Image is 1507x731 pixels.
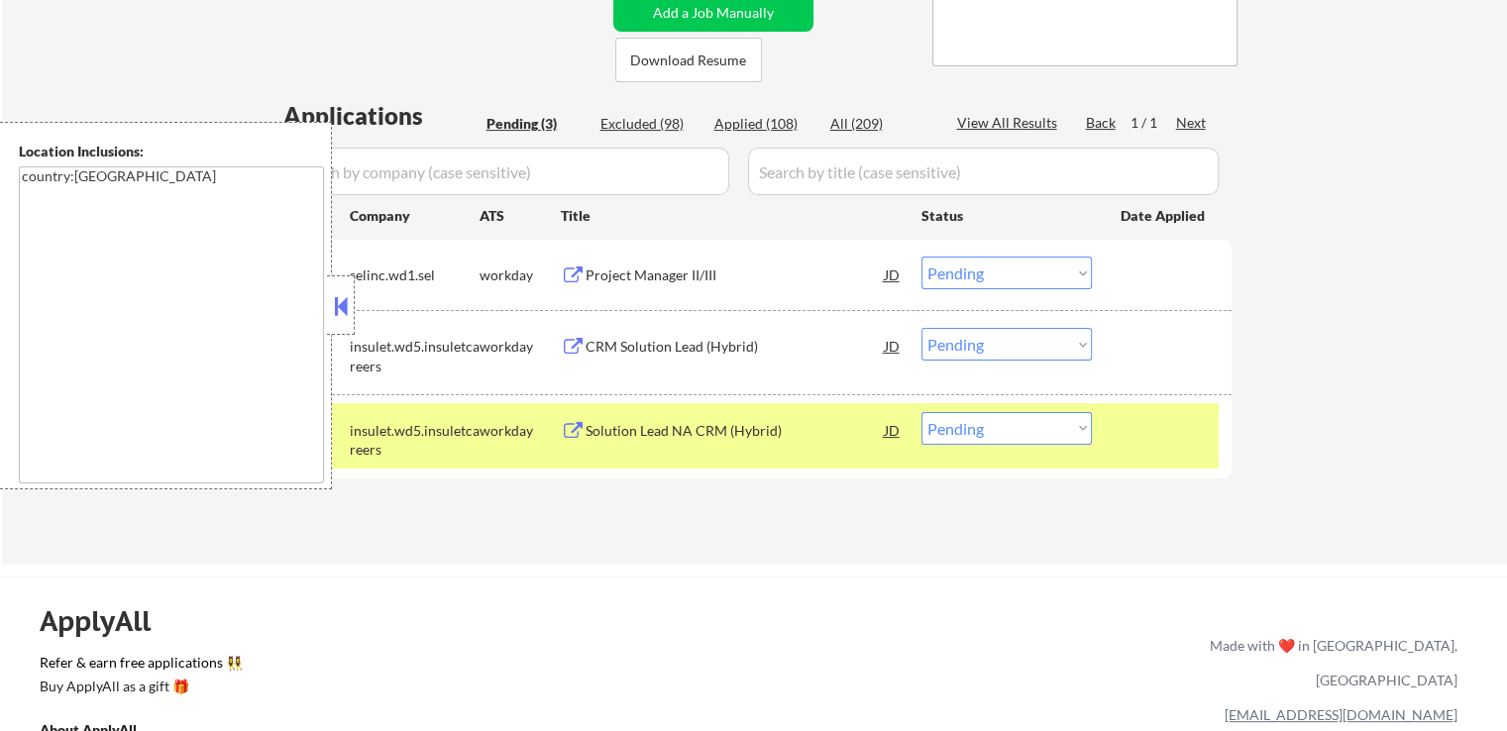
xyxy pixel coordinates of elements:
div: workday [480,337,561,357]
div: Buy ApplyAll as a gift 🎁 [40,679,238,693]
div: insulet.wd5.insuletcareers [350,421,480,460]
div: All (209) [830,114,929,134]
div: ATS [480,206,561,226]
div: ApplyAll [40,604,173,638]
input: Search by title (case sensitive) [748,148,1219,195]
div: Date Applied [1121,206,1208,226]
div: CRM Solution Lead (Hybrid) [586,337,885,357]
div: workday [480,265,561,285]
div: Status [921,197,1092,233]
div: View All Results [957,113,1063,133]
div: Title [561,206,903,226]
div: Location Inclusions: [19,142,324,161]
div: Applications [283,104,480,128]
a: [EMAIL_ADDRESS][DOMAIN_NAME] [1225,706,1457,723]
div: workday [480,421,561,441]
div: selinc.wd1.sel [350,265,480,285]
div: Solution Lead NA CRM (Hybrid) [586,421,885,441]
div: JD [883,257,903,292]
div: Pending (3) [486,114,586,134]
div: JD [883,328,903,364]
div: Made with ❤️ in [GEOGRAPHIC_DATA], [GEOGRAPHIC_DATA] [1202,628,1457,697]
div: Project Manager II/III [586,265,885,285]
div: Company [350,206,480,226]
div: Next [1176,113,1208,133]
div: insulet.wd5.insuletcareers [350,337,480,375]
div: Back [1086,113,1118,133]
a: Refer & earn free applications 👯‍♀️ [40,656,796,677]
a: Buy ApplyAll as a gift 🎁 [40,677,238,701]
div: 1 / 1 [1130,113,1176,133]
button: Download Resume [615,38,762,82]
input: Search by company (case sensitive) [283,148,729,195]
div: Applied (108) [714,114,813,134]
div: Excluded (98) [600,114,700,134]
div: JD [883,412,903,448]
